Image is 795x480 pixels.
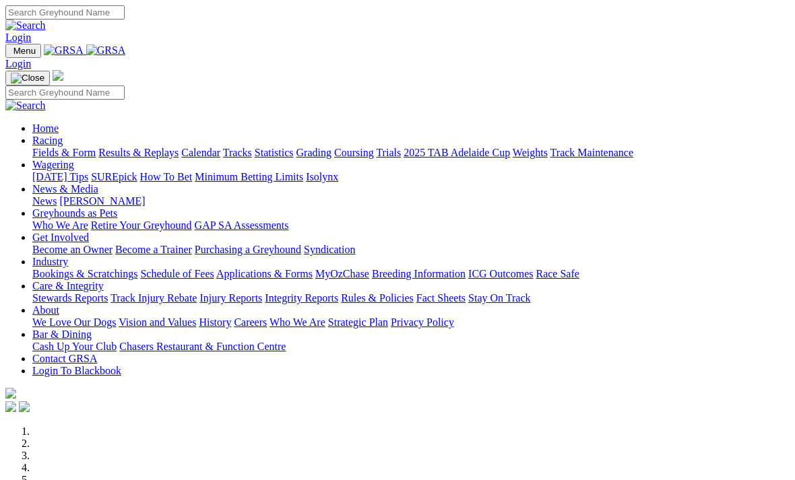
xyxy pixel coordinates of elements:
a: MyOzChase [315,268,369,279]
a: Trials [376,147,401,158]
a: 2025 TAB Adelaide Cup [404,147,510,158]
div: Get Involved [32,244,790,256]
img: Search [5,20,46,32]
a: Vision and Values [119,316,196,328]
a: Wagering [32,159,74,170]
a: Grading [296,147,331,158]
a: Stewards Reports [32,292,108,304]
img: facebook.svg [5,401,16,412]
a: GAP SA Assessments [195,219,289,231]
a: Retire Your Greyhound [91,219,192,231]
a: Minimum Betting Limits [195,171,303,182]
a: How To Bet [140,171,193,182]
a: Bar & Dining [32,329,92,340]
a: Isolynx [306,171,338,182]
a: Login To Blackbook [32,365,121,376]
a: Become a Trainer [115,244,192,255]
a: About [32,304,59,316]
a: Applications & Forms [216,268,313,279]
a: Privacy Policy [391,316,454,328]
div: Industry [32,268,790,280]
a: Home [32,123,59,134]
a: Become an Owner [32,244,113,255]
img: Search [5,100,46,112]
a: Coursing [334,147,374,158]
div: Racing [32,147,790,159]
a: Who We Are [269,316,325,328]
input: Search [5,85,125,100]
img: logo-grsa-white.png [53,70,63,81]
a: Schedule of Fees [140,268,214,279]
a: Calendar [181,147,220,158]
a: Purchasing a Greyhound [195,244,301,255]
div: About [32,316,790,329]
input: Search [5,5,125,20]
a: Cash Up Your Club [32,341,117,352]
div: News & Media [32,195,790,207]
a: Fields & Form [32,147,96,158]
a: Statistics [255,147,294,158]
a: News & Media [32,183,98,195]
img: Close [11,73,44,83]
a: Weights [513,147,548,158]
a: [PERSON_NAME] [59,195,145,207]
a: Results & Replays [98,147,179,158]
a: Syndication [304,244,355,255]
a: Track Injury Rebate [110,292,197,304]
a: Tracks [223,147,252,158]
a: [DATE] Tips [32,171,88,182]
a: Strategic Plan [328,316,388,328]
img: twitter.svg [19,401,30,412]
a: Login [5,58,31,69]
button: Toggle navigation [5,44,41,58]
a: Login [5,32,31,43]
img: GRSA [86,44,126,57]
a: News [32,195,57,207]
a: Integrity Reports [265,292,338,304]
div: Wagering [32,171,790,183]
a: Chasers Restaurant & Function Centre [119,341,286,352]
a: Get Involved [32,232,89,243]
div: Greyhounds as Pets [32,219,790,232]
button: Toggle navigation [5,71,50,85]
a: Careers [234,316,267,328]
img: logo-grsa-white.png [5,388,16,399]
a: Racing [32,135,63,146]
a: Care & Integrity [32,280,104,292]
a: SUREpick [91,171,137,182]
a: We Love Our Dogs [32,316,116,328]
a: Rules & Policies [341,292,414,304]
a: Race Safe [536,268,579,279]
a: Industry [32,256,68,267]
a: Injury Reports [199,292,262,304]
a: Stay On Track [468,292,530,304]
a: Greyhounds as Pets [32,207,117,219]
div: Care & Integrity [32,292,790,304]
a: ICG Outcomes [468,268,533,279]
a: Contact GRSA [32,353,97,364]
img: GRSA [44,44,84,57]
span: Menu [13,46,36,56]
a: Track Maintenance [550,147,633,158]
a: History [199,316,231,328]
a: Bookings & Scratchings [32,268,137,279]
a: Who We Are [32,219,88,231]
div: Bar & Dining [32,341,790,353]
a: Breeding Information [372,268,466,279]
a: Fact Sheets [416,292,466,304]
